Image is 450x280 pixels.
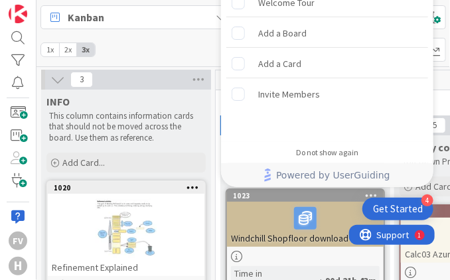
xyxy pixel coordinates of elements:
[46,95,70,108] span: INFO
[77,43,95,56] span: 3x
[227,190,384,202] div: 1023
[373,202,423,216] div: Get Started
[9,257,27,275] div: H
[221,163,433,187] div: Footer
[362,198,433,220] div: Open Get Started checklist, remaining modules: 4
[276,167,390,183] span: Powered by UserGuiding
[421,194,433,206] div: 4
[226,19,428,48] div: Add a Board is incomplete.
[68,9,104,25] span: Kanban
[227,190,384,247] div: 1023Windchill Shopfloor download change
[48,182,204,276] div: 1020Refinement Explained
[226,80,428,109] div: Invite Members is incomplete.
[226,49,428,78] div: Add a Card is incomplete.
[41,43,59,56] span: 1x
[9,232,27,250] div: FV
[69,5,72,16] div: 1
[70,72,93,88] span: 3
[228,163,427,187] a: Powered by UserGuiding
[258,86,320,102] div: Invite Members
[233,191,384,200] div: 1023
[62,157,105,169] span: Add Card...
[54,183,204,192] div: 1020
[296,147,358,158] div: Do not show again
[9,5,27,23] img: Visit kanbanzone.com
[28,2,60,18] span: Support
[59,43,77,56] span: 2x
[258,25,307,41] div: Add a Board
[49,111,203,143] p: This column contains information cards that should not be moved across the board. Use them as ref...
[227,202,384,247] div: Windchill Shopfloor download change
[48,259,204,276] div: Refinement Explained
[423,117,446,133] span: 5
[48,182,204,194] div: 1020
[258,56,301,72] div: Add a Card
